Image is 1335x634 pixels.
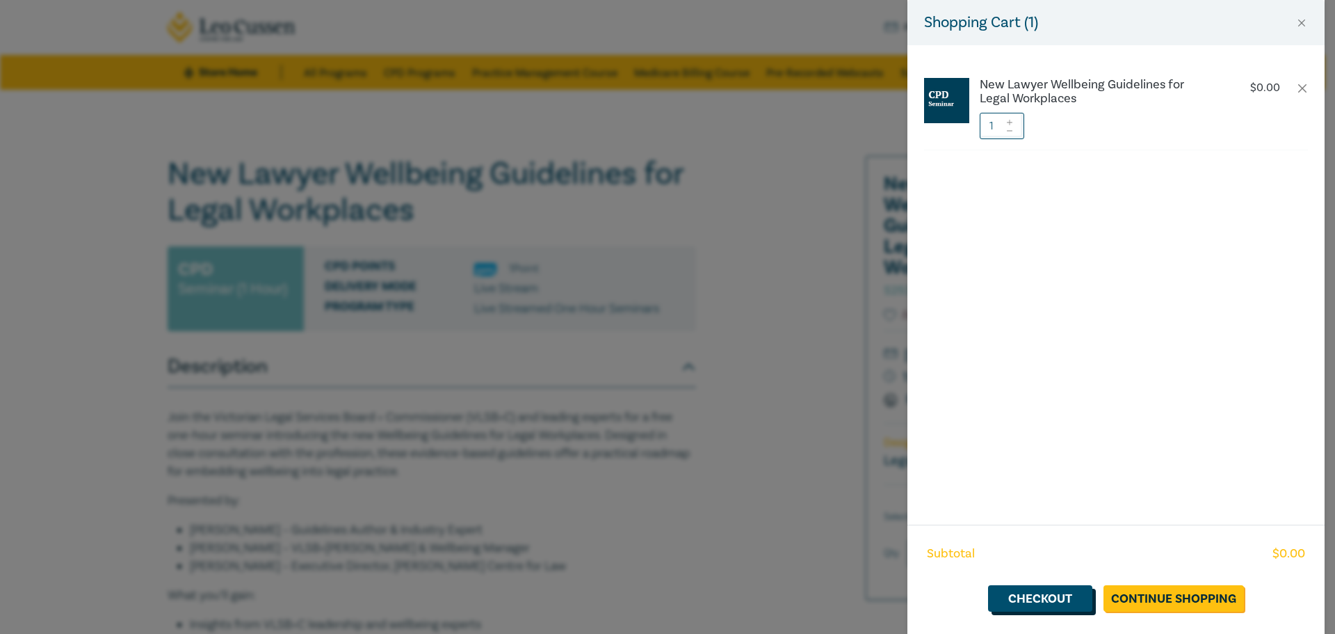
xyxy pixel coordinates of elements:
[1250,81,1280,95] p: $ 0.00
[988,585,1092,612] a: Checkout
[1272,545,1305,563] span: $ 0.00
[1295,17,1308,29] button: Close
[924,78,969,123] img: CPD%20Seminar.jpg
[924,11,1038,34] h5: Shopping Cart ( 1 )
[980,78,1211,106] a: New Lawyer Wellbeing Guidelines for Legal Workplaces
[980,113,1024,139] input: 1
[1103,585,1244,612] a: Continue Shopping
[927,545,975,563] span: Subtotal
